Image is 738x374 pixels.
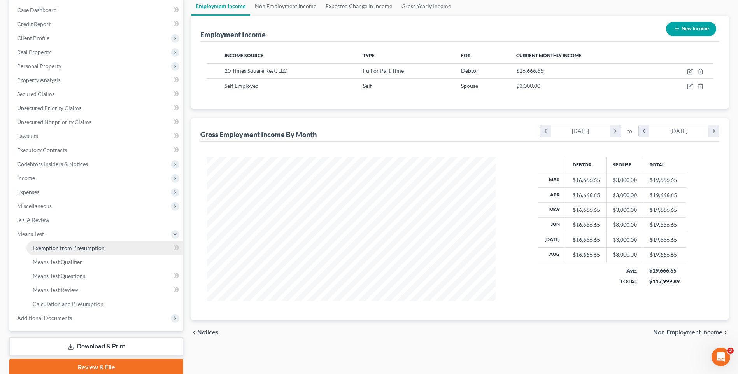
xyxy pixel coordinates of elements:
span: Current Monthly Income [516,52,582,58]
span: Means Test Review [33,287,78,293]
i: chevron_left [540,125,551,137]
div: TOTAL [612,278,637,285]
button: New Income [666,22,716,36]
span: Additional Documents [17,315,72,321]
span: Personal Property [17,63,61,69]
span: Means Test Questions [33,273,85,279]
span: Exemption from Presumption [33,245,105,251]
div: $3,000.00 [613,206,637,214]
div: $16,666.65 [573,191,600,199]
a: Executory Contracts [11,143,183,157]
span: Self [363,82,372,89]
div: $117,999.89 [649,278,680,285]
th: Apr [538,187,566,202]
td: $19,666.65 [643,247,686,262]
a: Calculation and Presumption [26,297,183,311]
span: Unsecured Priority Claims [17,105,81,111]
a: Download & Print [9,337,183,356]
th: Spouse [606,157,643,173]
span: Expenses [17,189,39,195]
i: chevron_left [639,125,649,137]
div: $3,000.00 [613,251,637,259]
span: $16,666.65 [516,67,543,74]
div: $16,666.65 [573,251,600,259]
td: $19,666.65 [643,203,686,217]
div: Avg. [612,267,637,274]
a: Case Dashboard [11,3,183,17]
td: $19,666.65 [643,187,686,202]
span: Client Profile [17,35,49,41]
a: Means Test Review [26,283,183,297]
td: $19,666.65 [643,173,686,187]
a: Exemption from Presumption [26,241,183,255]
span: Means Test Qualifier [33,259,82,265]
span: Income Source [224,52,263,58]
th: May [538,203,566,217]
span: Type [363,52,375,58]
th: [DATE] [538,232,566,247]
td: $19,666.65 [643,217,686,232]
a: Means Test Qualifier [26,255,183,269]
div: $19,666.65 [649,267,680,274]
span: Executory Contracts [17,147,67,153]
th: Aug [538,247,566,262]
div: Gross Employment Income By Month [200,130,317,139]
td: $19,666.65 [643,232,686,247]
div: Employment Income [200,30,266,39]
div: [DATE] [551,125,610,137]
span: Spouse [461,82,478,89]
i: chevron_right [722,329,729,336]
span: Credit Report [17,21,51,27]
div: $3,000.00 [613,221,637,229]
span: to [627,127,632,135]
i: chevron_right [610,125,621,137]
th: Total [643,157,686,173]
a: Unsecured Priority Claims [11,101,183,115]
th: Mar [538,173,566,187]
div: $16,666.65 [573,236,600,244]
a: Secured Claims [11,87,183,101]
th: Jun [538,217,566,232]
span: 3 [727,348,734,354]
span: Income [17,175,35,181]
span: Secured Claims [17,91,54,97]
a: Credit Report [11,17,183,31]
button: Non Employment Income chevron_right [653,329,729,336]
span: For [461,52,471,58]
a: Means Test Questions [26,269,183,283]
span: Property Analysis [17,77,60,83]
button: chevron_left Notices [191,329,219,336]
div: $16,666.65 [573,176,600,184]
a: Property Analysis [11,73,183,87]
span: Self Employed [224,82,259,89]
span: Means Test [17,231,44,237]
span: SOFA Review [17,217,49,223]
i: chevron_right [708,125,719,137]
i: chevron_left [191,329,197,336]
span: Real Property [17,49,51,55]
div: $3,000.00 [613,191,637,199]
span: Non Employment Income [653,329,722,336]
div: [DATE] [649,125,709,137]
span: Notices [197,329,219,336]
span: $3,000.00 [516,82,540,89]
span: Case Dashboard [17,7,57,13]
th: Debtor [566,157,606,173]
span: Miscellaneous [17,203,52,209]
div: $16,666.65 [573,206,600,214]
span: Unsecured Nonpriority Claims [17,119,91,125]
span: Debtor [461,67,479,74]
a: Unsecured Nonpriority Claims [11,115,183,129]
div: $16,666.65 [573,221,600,229]
span: Full or Part Time [363,67,404,74]
iframe: Intercom live chat [712,348,730,366]
span: 20 Times Square Rest, LLC [224,67,287,74]
div: $3,000.00 [613,176,637,184]
span: Calculation and Presumption [33,301,103,307]
a: SOFA Review [11,213,183,227]
span: Lawsuits [17,133,38,139]
span: Codebtors Insiders & Notices [17,161,88,167]
a: Lawsuits [11,129,183,143]
div: $3,000.00 [613,236,637,244]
